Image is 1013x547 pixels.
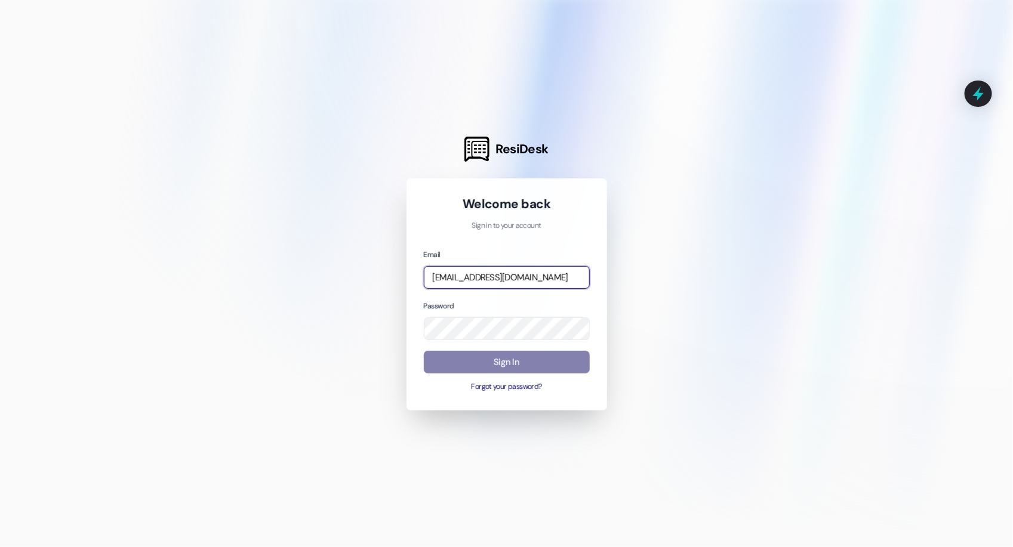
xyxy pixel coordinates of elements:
h1: Welcome back [424,196,590,212]
button: Sign In [424,351,590,374]
label: Email [424,250,441,259]
p: Sign in to your account [424,221,590,231]
button: Forgot your password? [424,382,590,393]
label: Password [424,301,454,311]
span: ResiDesk [495,141,549,157]
img: ResiDesk Logo [464,137,489,162]
input: name@example.com [424,266,590,289]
